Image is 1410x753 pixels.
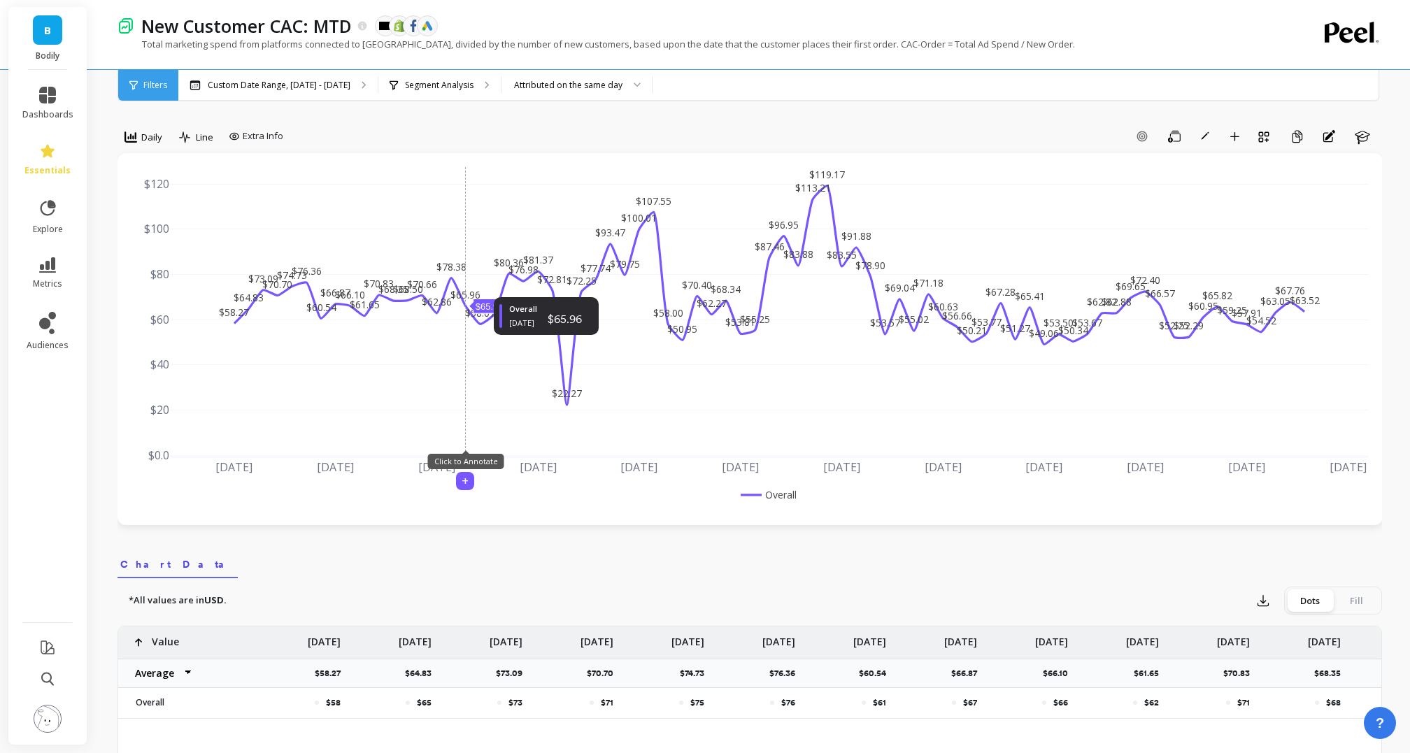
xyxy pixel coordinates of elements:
p: Custom Date Range, [DATE] - [DATE] [208,80,350,91]
p: [DATE] [1035,626,1068,649]
p: $58 [326,697,341,708]
p: $76 [781,697,795,708]
img: api.shopify.svg [393,20,406,32]
p: [DATE] [1126,626,1159,649]
p: [DATE] [762,626,795,649]
img: api.klaviyo.svg [379,22,392,30]
span: B [44,22,51,38]
p: $70.83 [1223,668,1258,679]
span: Line [196,131,213,144]
p: $70.70 [587,668,622,679]
p: $58.27 [315,668,349,679]
img: header icon [117,17,134,34]
p: $62 [1144,697,1159,708]
img: profile picture [34,705,62,733]
span: essentials [24,165,71,176]
span: ? [1376,713,1384,733]
button: ? [1364,707,1396,739]
div: Attributed on the same day [514,78,622,92]
p: Bodily [22,50,73,62]
img: api.fb.svg [407,20,420,32]
span: audiences [27,340,69,351]
p: $68 [1326,697,1341,708]
span: dashboards [22,109,73,120]
p: [DATE] [581,626,613,649]
img: api.google.svg [421,20,434,32]
p: Value [152,626,179,649]
p: New Customer CAC: MTD [141,14,352,38]
p: $60.54 [859,668,895,679]
p: $71 [1237,697,1250,708]
span: Extra Info [243,129,283,143]
p: Total marketing spend from platforms connected to [GEOGRAPHIC_DATA], divided by the number of new... [117,38,1075,50]
p: $74.73 [680,668,713,679]
p: $65 [417,697,432,708]
span: Chart Data [120,557,235,571]
p: Segment Analysis [405,80,473,91]
p: [DATE] [490,626,522,649]
p: $67 [963,697,977,708]
span: Daily [141,131,162,144]
div: Dots [1287,589,1333,612]
p: $71 [601,697,613,708]
p: *All values are in [129,594,227,608]
span: explore [33,224,63,235]
p: [DATE] [944,626,977,649]
p: $68.35 [1314,668,1349,679]
p: $76.36 [769,668,804,679]
p: $73 [508,697,522,708]
p: [DATE] [308,626,341,649]
span: Filters [143,80,167,91]
p: [DATE] [853,626,886,649]
p: [DATE] [399,626,432,649]
p: $66.87 [951,668,985,679]
p: $75 [690,697,704,708]
p: Overall [127,697,250,708]
p: $66 [1053,697,1068,708]
p: [DATE] [1308,626,1341,649]
strong: USD. [204,594,227,606]
p: $61.65 [1134,668,1167,679]
div: Fill [1333,589,1379,612]
nav: Tabs [117,546,1382,578]
span: metrics [33,278,62,289]
p: [DATE] [1217,626,1250,649]
p: $66.10 [1043,668,1076,679]
p: $73.09 [496,668,531,679]
p: [DATE] [671,626,704,649]
p: $61 [873,697,886,708]
p: $64.83 [405,668,440,679]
